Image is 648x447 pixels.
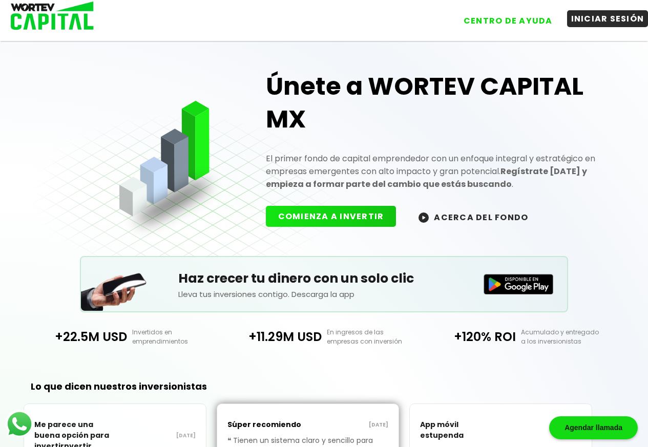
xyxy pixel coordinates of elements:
[406,206,540,228] button: ACERCA DEL FONDO
[178,288,470,300] p: Lleva tus inversiones contigo. Descarga la app
[266,165,587,190] strong: Regístrate [DATE] y empieza a formar parte del cambio que estás buscando
[322,328,422,346] p: En ingresos de las empresas con inversión
[549,416,638,439] div: Agendar llamada
[5,410,34,438] img: logos_whatsapp-icon.242b2217.svg
[419,212,429,223] img: wortev-capital-acerca-del-fondo
[81,260,148,311] img: Teléfono
[266,152,616,190] p: El primer fondo de capital emprendedor con un enfoque integral y estratégico en empresas emergent...
[266,206,396,227] button: COMIENZA A INVERTIR
[266,70,616,136] h1: Únete a WORTEV CAPITAL MX
[127,328,227,346] p: Invertidos en emprendimientos
[459,12,557,29] button: CENTRO DE AYUDA
[266,210,407,222] a: COMIENZA A INVERTIR
[308,421,388,429] p: [DATE]
[227,414,308,435] p: Súper recomiendo
[501,426,581,434] p: [DATE]
[178,269,470,288] h5: Haz crecer tu dinero con un solo clic
[421,328,516,346] p: +120% ROI
[227,435,233,445] span: ❝
[449,5,557,29] a: CENTRO DE AYUDA
[420,414,500,446] p: App móvil estupenda
[227,328,322,346] p: +11.29M USD
[32,328,127,346] p: +22.5M USD
[484,274,553,294] img: Disponible en Google Play
[115,432,195,440] p: [DATE]
[516,328,616,346] p: Acumulado y entregado a los inversionistas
